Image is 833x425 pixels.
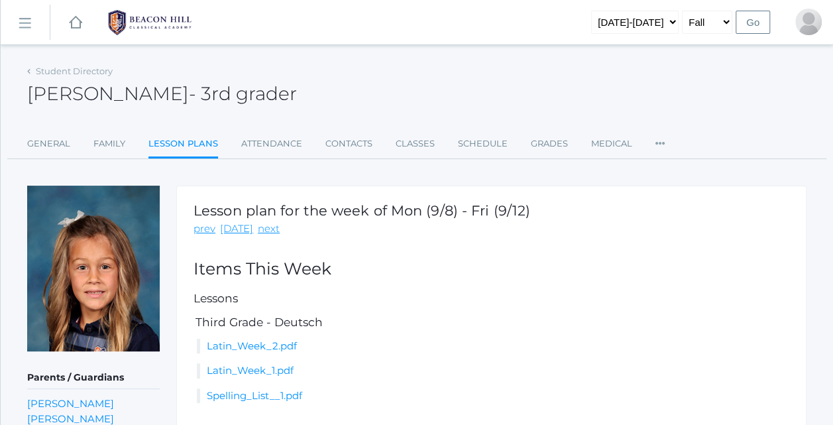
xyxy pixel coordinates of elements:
[189,82,297,105] span: - 3rd grader
[27,367,160,389] h5: Parents / Guardians
[531,131,568,157] a: Grades
[396,131,435,157] a: Classes
[194,221,215,237] a: prev
[220,221,253,237] a: [DATE]
[207,364,294,377] a: Latin_Week_1.pdf
[458,131,508,157] a: Schedule
[241,131,302,157] a: Attendance
[148,131,218,159] a: Lesson Plans
[194,316,789,329] h5: Third Grade - Deutsch
[194,292,789,305] h5: Lessons
[207,339,297,352] a: Latin_Week_2.pdf
[194,203,530,218] h1: Lesson plan for the week of Mon (9/8) - Fri (9/12)
[27,84,297,104] h2: [PERSON_NAME]
[27,131,70,157] a: General
[207,389,302,402] a: Spelling_List__1.pdf
[100,6,199,39] img: BHCALogos-05-308ed15e86a5a0abce9b8dd61676a3503ac9727e845dece92d48e8588c001991.png
[93,131,125,157] a: Family
[736,11,770,34] input: Go
[194,260,789,278] h2: Items This Week
[258,221,280,237] a: next
[325,131,372,157] a: Contacts
[36,66,113,76] a: Student Directory
[795,9,822,35] div: Ashley Scrudato
[27,396,114,411] a: [PERSON_NAME]
[27,186,160,351] img: Isabella Scrudato
[591,131,632,157] a: Medical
